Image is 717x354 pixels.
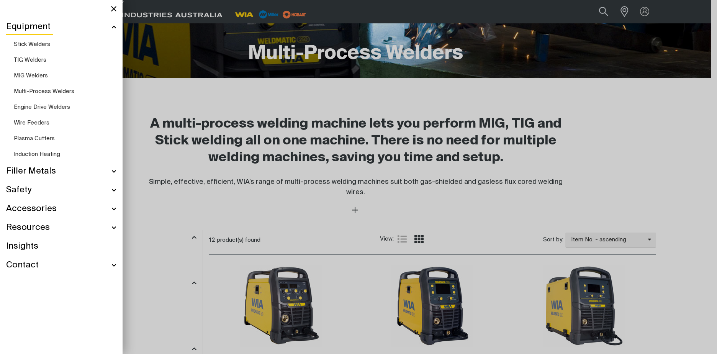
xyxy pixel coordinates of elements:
span: TIG Welders [14,57,46,63]
span: Stick Welders [14,41,50,47]
span: Resources [6,222,50,233]
a: Stick Welders [14,36,116,52]
a: Multi-Process Welders [14,84,116,99]
span: Equipment [6,21,51,33]
span: Filler Metals [6,166,56,177]
span: Safety [6,185,31,196]
a: Filler Metals [6,162,116,181]
a: Contact [6,256,116,275]
span: Multi-Process Welders [14,88,74,94]
a: Insights [6,237,116,256]
a: Resources [6,218,116,237]
a: MIG Welders [14,68,116,84]
a: Equipment [6,18,116,36]
a: Accessories [6,200,116,218]
span: Induction Heating [14,151,60,157]
a: Wire Feeders [14,115,116,131]
a: TIG Welders [14,52,116,68]
span: MIG Welders [14,73,48,79]
a: Induction Heating [14,146,116,162]
a: Plasma Cutters [14,131,116,146]
span: Insights [6,241,38,252]
span: Accessories [6,203,57,215]
span: Contact [6,260,39,271]
span: Engine Drive Welders [14,104,70,110]
ul: Equipment Submenu [6,36,116,162]
a: Safety [6,181,116,200]
a: Engine Drive Welders [14,99,116,115]
span: Plasma Cutters [14,136,55,141]
span: Wire Feeders [14,120,49,126]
